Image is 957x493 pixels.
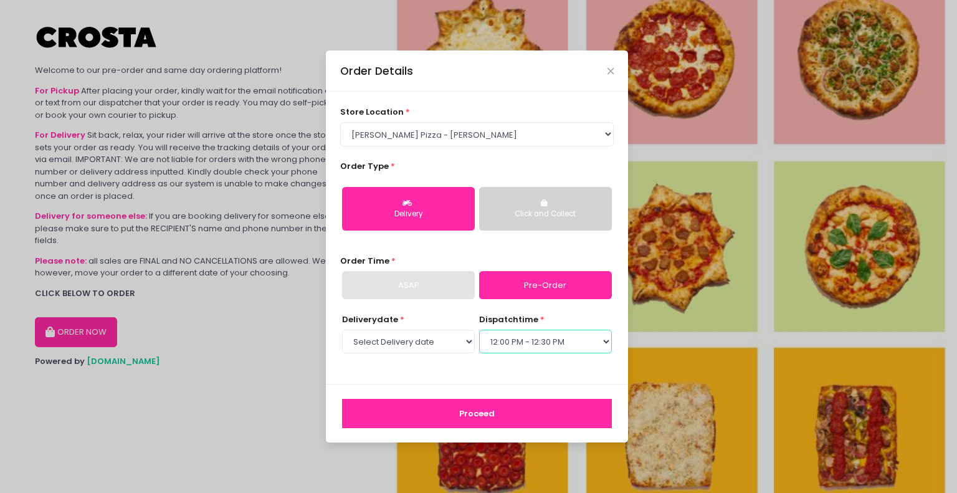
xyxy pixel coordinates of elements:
span: Order Type [340,160,389,172]
button: Click and Collect [479,187,612,231]
div: Order Details [340,63,413,79]
span: store location [340,106,404,118]
button: Proceed [342,399,612,429]
span: Order Time [340,255,389,267]
span: Delivery date [342,314,398,325]
div: Delivery [351,209,466,220]
div: Click and Collect [488,209,603,220]
span: dispatch time [479,314,538,325]
button: Close [607,68,614,74]
button: Delivery [342,187,475,231]
a: Pre-Order [479,271,612,300]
